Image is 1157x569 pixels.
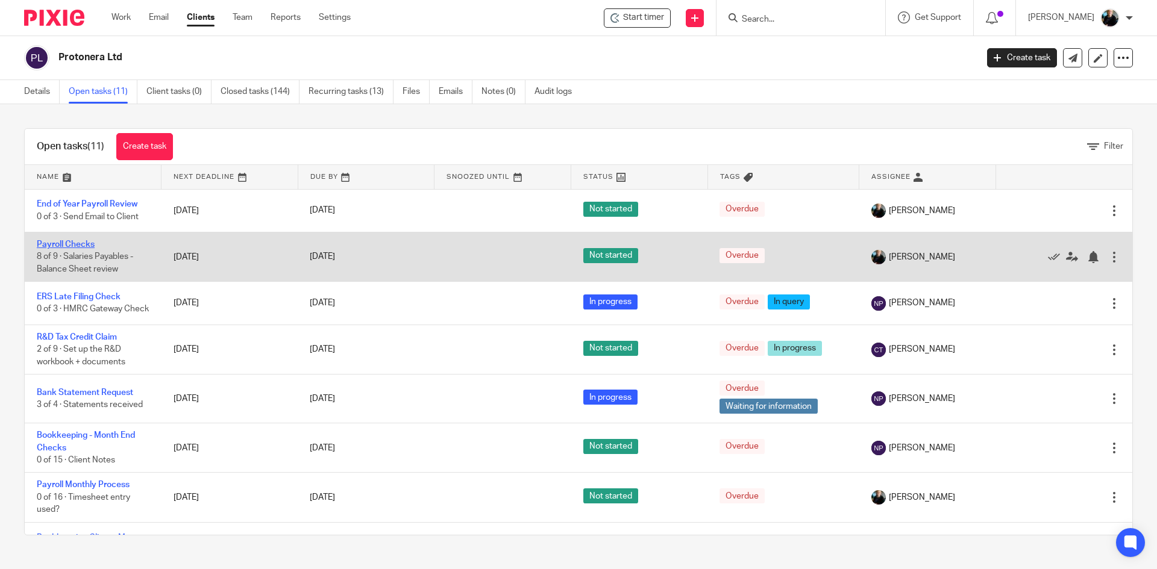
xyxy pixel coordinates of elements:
[583,488,638,503] span: Not started
[309,80,394,104] a: Recurring tasks (13)
[439,80,472,104] a: Emails
[889,393,955,405] span: [PERSON_NAME]
[1104,142,1123,151] span: Filter
[583,202,638,217] span: Not started
[583,294,638,309] span: In progress
[1100,8,1120,28] img: nicky-partington.jpg
[768,341,822,356] span: In progress
[87,141,104,151] span: (11)
[310,207,335,215] span: [DATE]
[720,173,741,180] span: Tags
[871,343,886,357] img: svg%3E
[271,11,301,23] a: Reports
[310,253,335,261] span: [DATE]
[403,80,430,104] a: Files
[69,80,137,104] a: Open tasks (11)
[583,535,638,550] span: Not started
[583,341,638,356] span: Not started
[889,442,955,454] span: [PERSON_NAME]
[720,294,765,309] span: Overdue
[720,341,765,356] span: Overdue
[583,390,638,405] span: In progress
[720,381,765,396] span: Overdue
[161,325,298,374] td: [DATE]
[161,375,298,423] td: [DATE]
[161,522,298,565] td: [DATE]
[889,251,955,263] span: [PERSON_NAME]
[37,253,133,274] span: 8 of 9 · Salaries Payables - Balance Sheet review
[37,213,139,221] span: 0 of 3 · Send Email to Client
[310,493,335,502] span: [DATE]
[720,202,765,217] span: Overdue
[58,51,787,64] h2: Protonera Ltd
[37,333,117,341] a: R&D Tax Credit Claim
[310,345,335,353] span: [DATE]
[1048,250,1066,263] a: Mark as done
[720,248,765,263] span: Overdue
[871,391,886,406] img: svg%3E
[987,48,1057,67] a: Create task
[623,11,664,24] span: Start timer
[24,45,49,70] img: svg%3E
[310,394,335,403] span: [DATE]
[37,533,145,542] a: Bookkeeping Client - Master
[535,80,581,104] a: Audit logs
[583,439,638,454] span: Not started
[310,444,335,452] span: [DATE]
[319,11,351,23] a: Settings
[37,200,137,208] a: End of Year Payroll Review
[37,493,130,514] span: 0 of 16 · Timesheet entry used?
[37,345,125,366] span: 2 of 9 · Set up the R&D workbook + documents
[889,297,955,309] span: [PERSON_NAME]
[37,240,95,249] a: Payroll Checks
[583,248,638,263] span: Not started
[221,80,299,104] a: Closed tasks (144)
[889,491,955,503] span: [PERSON_NAME]
[24,10,84,26] img: Pixie
[871,204,886,218] img: nicky-partington.jpg
[37,480,130,489] a: Payroll Monthly Process
[37,305,149,314] span: 0 of 3 · HMRC Gateway Check
[889,205,955,217] span: [PERSON_NAME]
[915,13,961,22] span: Get Support
[37,456,115,464] span: 0 of 15 · Client Notes
[146,80,212,104] a: Client tasks (0)
[604,8,671,28] div: Protonera Ltd
[24,80,60,104] a: Details
[187,11,215,23] a: Clients
[889,343,955,355] span: [PERSON_NAME]
[720,535,765,550] span: Overdue
[37,431,135,452] a: Bookkeeping - Month End Checks
[1028,11,1094,23] p: [PERSON_NAME]
[720,488,765,503] span: Overdue
[871,441,886,455] img: svg%3E
[233,11,252,23] a: Team
[161,473,298,522] td: [DATE]
[871,296,886,311] img: svg%3E
[161,232,298,281] td: [DATE]
[310,299,335,308] span: [DATE]
[447,173,510,180] span: Snoozed Until
[871,490,886,505] img: nicky-partington.jpg
[116,133,173,160] a: Create task
[583,173,613,180] span: Status
[741,14,849,25] input: Search
[768,294,810,309] span: In query
[111,11,131,23] a: Work
[481,80,525,104] a: Notes (0)
[871,250,886,264] img: nicky-partington.jpg
[37,293,121,301] a: ERS Late Filing Check
[149,11,169,23] a: Email
[161,282,298,325] td: [DATE]
[161,189,298,232] td: [DATE]
[720,399,818,414] span: Waiting for information
[37,400,143,409] span: 3 of 4 · Statements received
[37,140,104,153] h1: Open tasks
[161,423,298,473] td: [DATE]
[37,388,133,397] a: Bank Statement Request
[720,439,765,454] span: Overdue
